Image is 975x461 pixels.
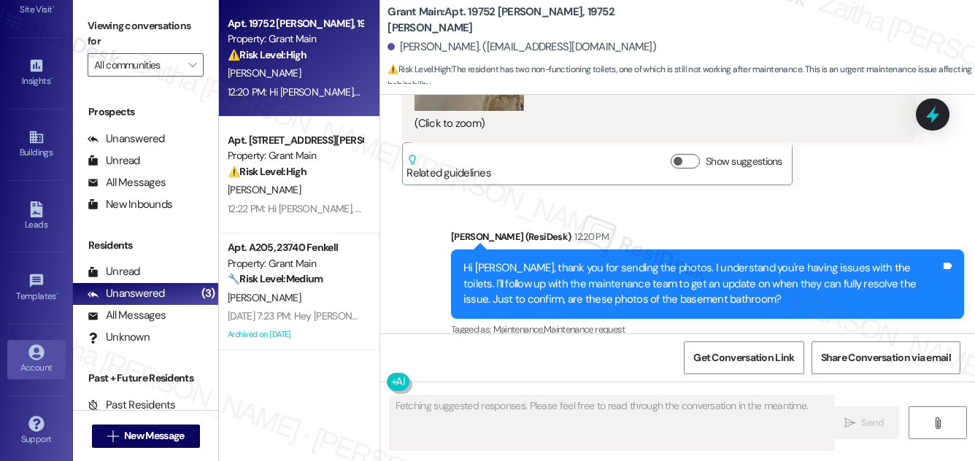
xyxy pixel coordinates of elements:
[7,125,66,164] a: Buildings
[571,229,609,244] div: 12:20 PM
[388,62,975,93] span: : The resident has two non-functioning toilets, one of which is still not working after maintenan...
[693,350,794,365] span: Get Conversation Link
[88,153,140,168] div: Unread
[228,16,363,31] div: Apt. 19752 [PERSON_NAME], 19752 [PERSON_NAME]
[73,371,218,386] div: Past + Future Residents
[451,229,964,249] div: [PERSON_NAME] (ResiDesk)
[226,325,364,344] div: Archived on [DATE]
[228,165,307,178] strong: ⚠️ Risk Level: High
[406,154,491,181] div: Related guidelines
[198,282,219,305] div: (3)
[56,289,58,299] span: •
[94,53,180,77] input: All communities
[88,286,165,301] div: Unanswered
[390,395,834,450] textarea: Fetching suggested responses. Please feel free to read through the conversation in the meantime.
[88,175,166,190] div: All Messages
[7,268,66,308] a: Templates •
[92,425,200,448] button: New Message
[228,133,363,148] div: Apt. [STREET_ADDRESS][PERSON_NAME][PERSON_NAME]
[844,417,855,429] i: 
[228,309,871,322] div: [DATE] 7:23 PM: Hey [PERSON_NAME], we appreciate your text! We'll be back at 11AM to help you out...
[228,48,307,61] strong: ⚠️ Risk Level: High
[544,323,625,336] span: Maintenance request
[821,350,951,365] span: Share Conversation via email
[388,39,656,55] div: [PERSON_NAME]. ([EMAIL_ADDRESS][DOMAIN_NAME])
[451,319,964,340] div: Tagged as:
[88,197,172,212] div: New Inbounds
[388,63,450,75] strong: ⚠️ Risk Level: High
[88,398,176,413] div: Past Residents
[706,154,782,169] label: Show suggestions
[124,428,184,443] span: New Message
[228,148,363,163] div: Property: Grant Main
[228,66,301,80] span: [PERSON_NAME]
[228,272,323,285] strong: 🔧 Risk Level: Medium
[88,308,166,323] div: All Messages
[7,411,66,451] a: Support
[53,2,55,12] span: •
[228,240,363,255] div: Apt. A205, 23740 Fenkell
[493,323,544,336] span: Maintenance ,
[7,197,66,236] a: Leads
[107,430,118,442] i: 
[932,417,943,429] i: 
[228,31,363,47] div: Property: Grant Main
[50,74,53,84] span: •
[228,183,301,196] span: [PERSON_NAME]
[7,340,66,379] a: Account
[7,53,66,93] a: Insights •
[188,59,196,71] i: 
[684,341,803,374] button: Get Conversation Link
[88,15,204,53] label: Viewing conversations for
[88,131,165,147] div: Unanswered
[88,264,140,279] div: Unread
[415,116,892,131] div: (Click to zoom)
[73,238,218,253] div: Residents
[812,341,960,374] button: Share Conversation via email
[388,4,679,36] b: Grant Main: Apt. 19752 [PERSON_NAME], 19752 [PERSON_NAME]
[73,104,218,120] div: Prospects
[88,330,150,345] div: Unknown
[228,256,363,271] div: Property: Grant Main
[829,406,900,439] button: Send
[463,260,941,307] div: Hi [PERSON_NAME], thank you for sending the photos. I understand you're having issues with the to...
[228,291,301,304] span: [PERSON_NAME]
[861,415,884,430] span: Send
